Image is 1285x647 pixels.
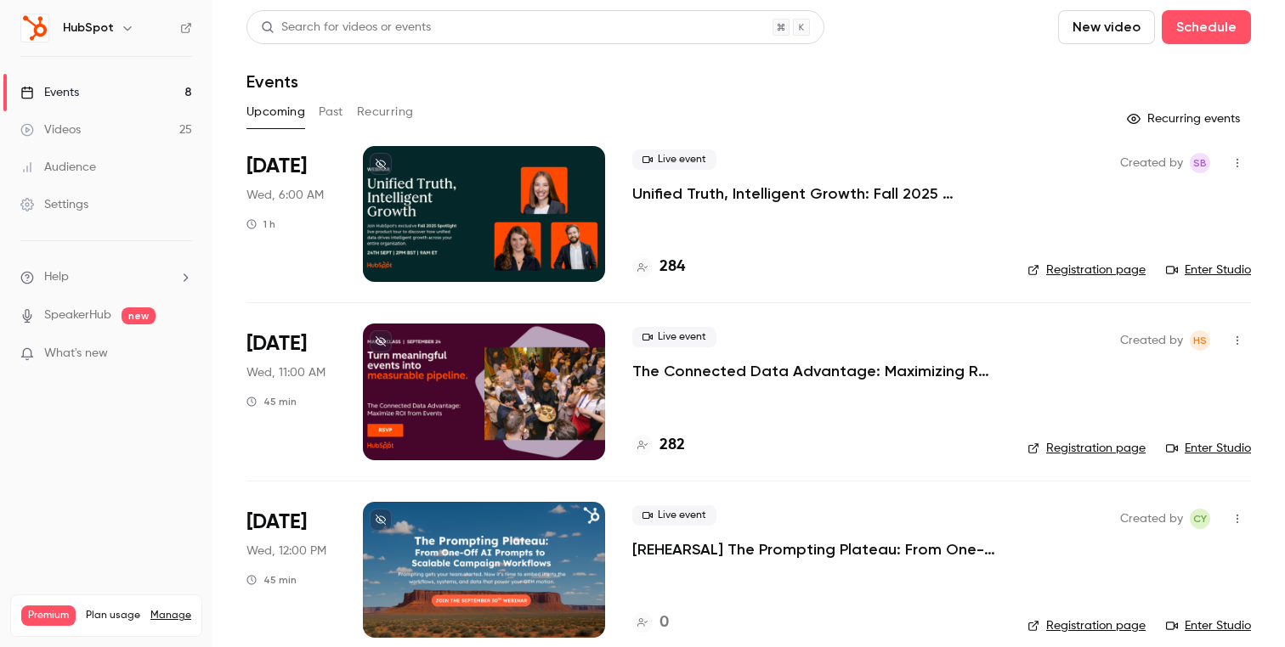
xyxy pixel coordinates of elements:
[632,327,716,347] span: Live event
[632,611,669,634] a: 0
[1120,330,1183,351] span: Created by
[20,196,88,213] div: Settings
[246,323,336,459] div: Sep 24 Wed, 12:00 PM (America/Denver)
[1190,153,1210,173] span: Sharan Bansal
[1190,509,1210,529] span: Celine Yung
[63,20,114,37] h6: HubSpot
[632,539,1000,560] a: [REHEARSAL] The Prompting Plateau: From One-Off AI Prompts to Scalable Campaign Workflows
[632,361,1000,381] a: The Connected Data Advantage: Maximizing ROI from In-Person Events
[1027,440,1146,457] a: Registration page
[246,187,324,204] span: Wed, 6:00 AM
[632,149,716,170] span: Live event
[1193,153,1207,173] span: SB
[246,395,297,408] div: 45 min
[659,434,685,457] h4: 282
[246,364,325,381] span: Wed, 11:00 AM
[1193,509,1207,529] span: CY
[246,71,298,92] h1: Events
[150,609,191,622] a: Manage
[632,256,685,278] a: 284
[246,509,307,536] span: [DATE]
[44,345,108,363] span: What's new
[44,307,111,324] a: SpeakerHub
[1058,10,1155,44] button: New video
[246,146,336,282] div: Sep 24 Wed, 2:00 PM (Europe/London)
[1119,105,1251,132] button: Recurring events
[20,84,79,101] div: Events
[246,543,326,560] span: Wed, 12:00 PM
[1162,10,1251,44] button: Schedule
[122,307,156,324] span: new
[246,573,297,587] div: 45 min
[1166,617,1251,634] a: Enter Studio
[20,121,81,138] div: Videos
[86,609,140,622] span: Plan usage
[172,346,192,362] iframe: Noticeable Trigger
[659,256,685,278] h4: 284
[357,98,414,126] button: Recurring
[21,605,76,626] span: Premium
[1193,330,1207,351] span: HS
[261,19,431,37] div: Search for videos or events
[659,611,669,634] h4: 0
[1027,262,1146,278] a: Registration page
[1166,440,1251,457] a: Enter Studio
[1190,330,1210,351] span: Heather Smyth
[44,268,69,286] span: Help
[1120,509,1183,529] span: Created by
[319,98,343,126] button: Past
[21,14,48,42] img: HubSpot
[1120,153,1183,173] span: Created by
[246,98,305,126] button: Upcoming
[632,183,1000,204] a: Unified Truth, Intelligent Growth: Fall 2025 Spotlight Product Reveal
[246,330,307,357] span: [DATE]
[246,153,307,180] span: [DATE]
[20,159,96,176] div: Audience
[20,268,192,286] li: help-dropdown-opener
[1027,617,1146,634] a: Registration page
[246,217,275,231] div: 1 h
[632,505,716,526] span: Live event
[1166,262,1251,278] a: Enter Studio
[246,502,336,638] div: Sep 24 Wed, 3:00 PM (America/New York)
[632,434,685,457] a: 282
